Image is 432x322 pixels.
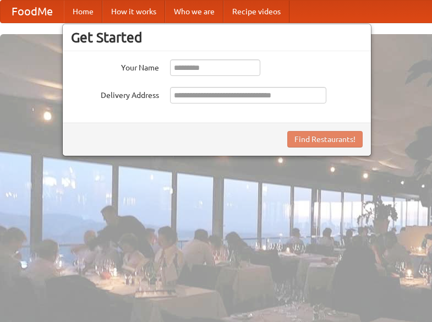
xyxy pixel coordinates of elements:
[1,1,64,23] a: FoodMe
[223,1,289,23] a: Recipe videos
[71,29,363,46] h3: Get Started
[165,1,223,23] a: Who we are
[64,1,102,23] a: Home
[71,87,159,101] label: Delivery Address
[71,59,159,73] label: Your Name
[287,131,363,148] button: Find Restaurants!
[102,1,165,23] a: How it works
